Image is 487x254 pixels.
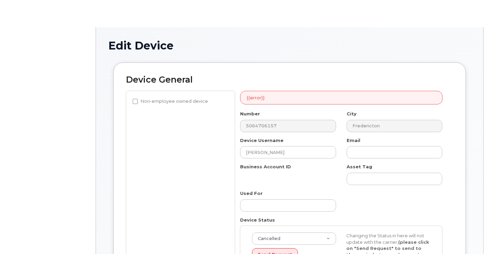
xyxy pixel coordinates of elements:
label: Number [240,111,260,117]
label: Device Status [240,217,275,223]
label: City [347,111,357,117]
label: Device Username [240,137,283,144]
label: Business Account ID [240,164,291,170]
div: {{error}} [240,91,443,105]
label: Non-employee owned device [133,97,208,105]
input: Non-employee owned device [133,99,138,104]
h1: Edit Device [108,40,471,52]
label: Asset Tag [347,164,372,170]
h2: Device General [126,75,453,85]
label: Used For [240,190,263,197]
label: Email [347,137,360,144]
